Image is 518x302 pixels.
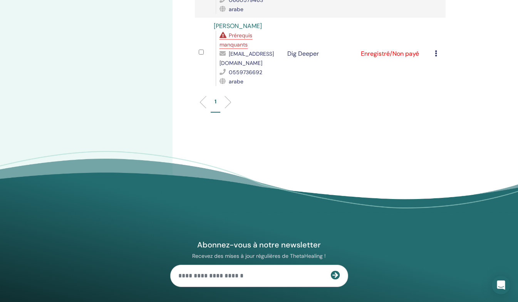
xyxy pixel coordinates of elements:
[220,50,274,66] span: [EMAIL_ADDRESS][DOMAIN_NAME]
[220,32,252,48] span: Prérequis manquants
[170,252,348,259] p: Recevez des mises à jour régulières de ThetaHealing !
[492,276,510,294] div: Open Intercom Messenger
[229,6,243,13] span: arabe
[229,78,243,85] span: arabe
[215,98,216,106] p: 1
[170,240,348,250] h4: Abonnez-vous à notre newsletter
[283,18,357,90] td: Dig Deeper
[229,69,262,76] span: 0559736692
[214,22,262,30] a: [PERSON_NAME]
